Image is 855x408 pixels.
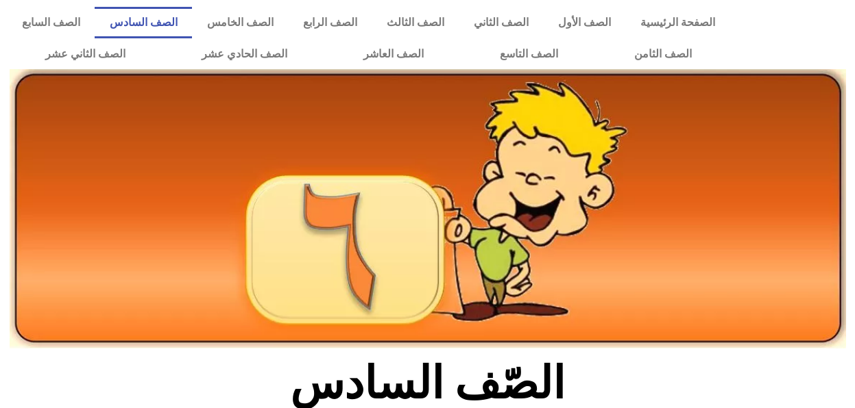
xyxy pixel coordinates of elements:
a: الصف الخامس [192,7,288,38]
a: الصف الأول [544,7,626,38]
a: الصف السادس [95,7,192,38]
a: الصف التاسع [462,38,597,70]
a: الصف الحادي عشر [163,38,325,70]
a: الصف الثاني عشر [7,38,163,70]
a: الصف الرابع [288,7,372,38]
a: الصف الثاني [459,7,544,38]
a: الصف العاشر [325,38,461,70]
a: الصف الثامن [597,38,730,70]
a: الصفحة الرئيسية [626,7,730,38]
a: الصف الثالث [372,7,459,38]
a: الصف السابع [7,7,95,38]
